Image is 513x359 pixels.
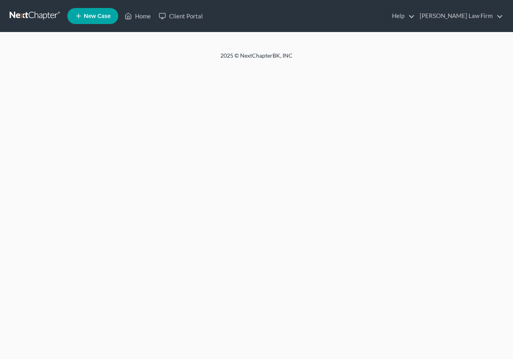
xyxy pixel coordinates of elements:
a: Home [121,9,155,23]
a: [PERSON_NAME] Law Firm [416,9,503,23]
div: 2025 © NextChapterBK, INC [28,52,485,66]
new-legal-case-button: New Case [67,8,118,24]
a: Client Portal [155,9,207,23]
a: Help [388,9,415,23]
